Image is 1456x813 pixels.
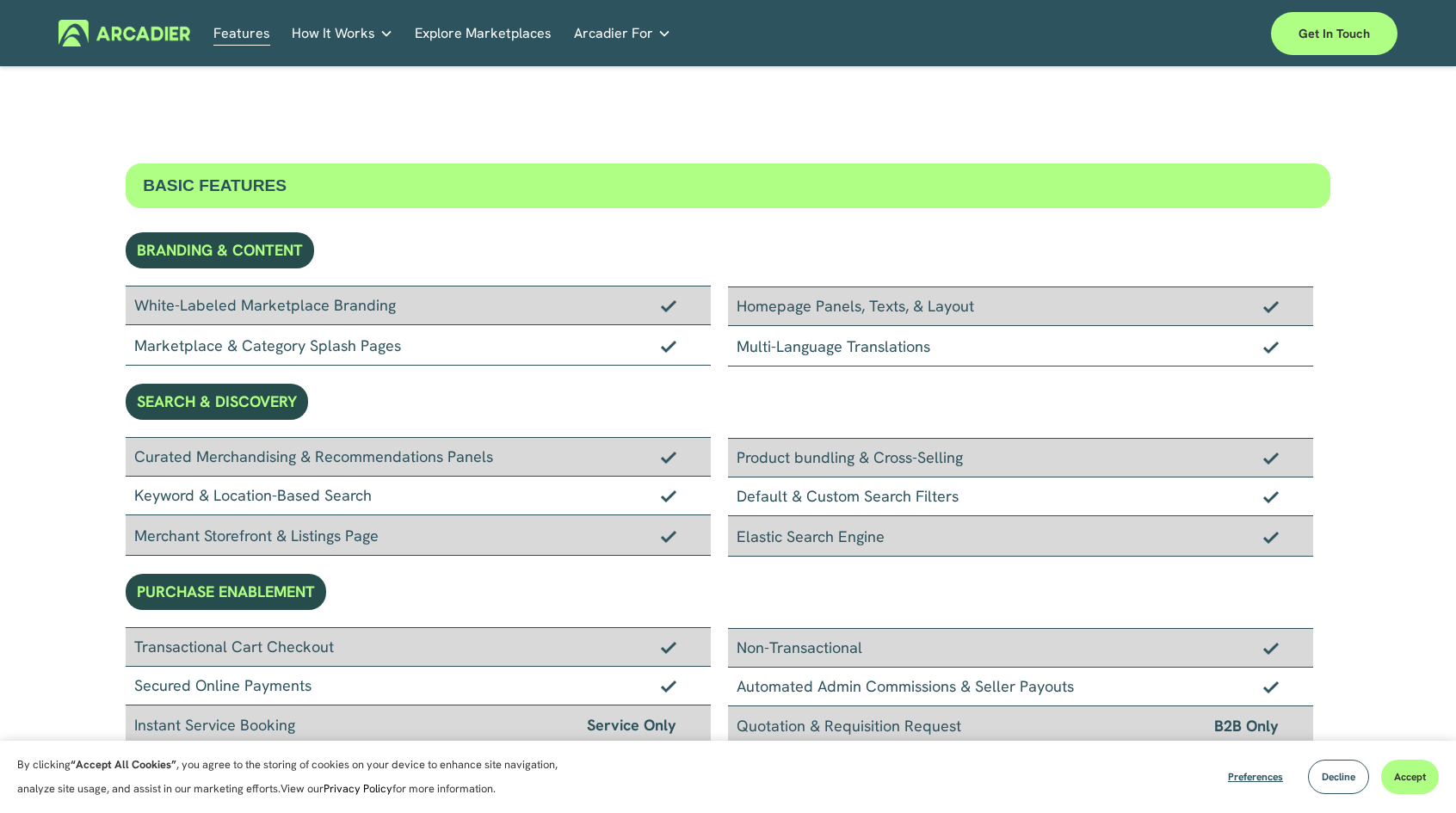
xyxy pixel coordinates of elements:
[292,22,375,46] span: How It Works
[1263,681,1279,693] img: Checkmark
[126,667,711,705] div: Secured Online Payments
[1381,760,1439,794] button: Accept
[728,706,1313,746] div: Quotation & Requisition Request
[126,232,314,268] div: BRANDING & CONTENT
[292,20,393,46] a: folder dropdown
[126,477,711,515] div: Keyword & Location-Based Search
[126,574,326,610] div: PURCHASE ENABLEMENT
[661,299,676,311] img: Checkmark
[661,680,676,692] img: Checkmark
[126,515,711,556] div: Merchant Storefront & Listings Page
[59,20,190,46] img: Arcadier
[587,712,676,737] span: Service Only
[661,490,676,502] img: Checkmark
[1215,760,1296,794] button: Preferences
[126,286,711,325] div: White-Labeled Marketplace Branding
[661,451,676,463] img: Checkmark
[1214,713,1279,738] span: B2B Only
[1263,490,1279,502] img: Checkmark
[661,340,676,352] img: Checkmark
[661,530,676,542] img: Checkmark
[1322,770,1355,784] span: Decline
[661,641,676,653] img: Checkmark
[126,437,711,477] div: Curated Merchandising & Recommendations Panels
[1394,770,1426,784] span: Accept
[728,628,1313,668] div: Non-Transactional
[574,20,671,46] a: folder dropdown
[1263,300,1279,312] img: Checkmark
[728,516,1313,557] div: Elastic Search Engine
[574,22,653,46] span: Arcadier For
[324,781,392,796] a: Privacy Policy
[126,384,308,420] div: SEARCH & DISCOVERY
[17,753,577,801] p: By clicking , you agree to the storing of cookies on your device to enhance site navigation, anal...
[126,163,1330,208] div: BASIC FEATURES
[1263,642,1279,654] img: Checkmark
[1308,760,1369,794] button: Decline
[71,757,176,772] strong: “Accept All Cookies”
[213,20,270,46] a: Features
[1263,452,1279,464] img: Checkmark
[1263,531,1279,543] img: Checkmark
[126,325,711,366] div: Marketplace & Category Splash Pages
[126,705,711,745] div: Instant Service Booking
[728,477,1313,516] div: Default & Custom Search Filters
[1263,341,1279,353] img: Checkmark
[415,20,552,46] a: Explore Marketplaces
[728,668,1313,706] div: Automated Admin Commissions & Seller Payouts
[1271,12,1397,55] a: Get in touch
[126,627,711,667] div: Transactional Cart Checkout
[728,286,1313,326] div: Homepage Panels, Texts, & Layout
[728,438,1313,477] div: Product bundling & Cross-Selling
[1228,770,1283,784] span: Preferences
[728,326,1313,366] div: Multi-Language Translations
